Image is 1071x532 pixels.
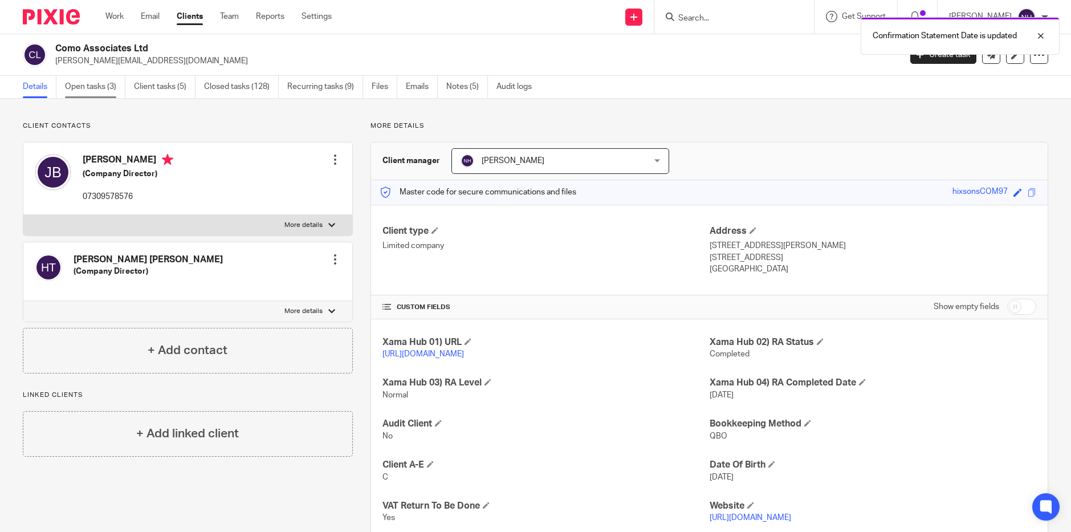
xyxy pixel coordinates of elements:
[461,154,474,168] img: svg%3E
[382,514,395,522] span: Yes
[873,30,1017,42] p: Confirmation Statement Date is updated
[148,342,227,359] h4: + Add contact
[220,11,239,22] a: Team
[105,11,124,22] a: Work
[382,155,440,166] h3: Client manager
[287,76,363,98] a: Recurring tasks (9)
[406,76,438,98] a: Emails
[382,336,709,348] h4: Xama Hub 01) URL
[710,263,1036,275] p: [GEOGRAPHIC_DATA]
[382,350,464,358] a: [URL][DOMAIN_NAME]
[382,391,408,399] span: Normal
[83,191,173,202] p: 07309578576
[934,301,999,312] label: Show empty fields
[382,377,709,389] h4: Xama Hub 03) RA Level
[65,76,125,98] a: Open tasks (3)
[382,240,709,251] p: Limited company
[710,391,734,399] span: [DATE]
[35,254,62,281] img: svg%3E
[710,500,1036,512] h4: Website
[23,121,353,131] p: Client contacts
[710,432,727,440] span: QBO
[382,225,709,237] h4: Client type
[382,432,393,440] span: No
[382,418,709,430] h4: Audit Client
[23,391,353,400] p: Linked clients
[136,425,239,442] h4: + Add linked client
[910,46,976,64] a: Create task
[482,157,544,165] span: [PERSON_NAME]
[710,473,734,481] span: [DATE]
[256,11,284,22] a: Reports
[1017,8,1036,26] img: svg%3E
[446,76,488,98] a: Notes (5)
[710,377,1036,389] h4: Xama Hub 04) RA Completed Date
[302,11,332,22] a: Settings
[74,254,223,266] h4: [PERSON_NAME] [PERSON_NAME]
[23,9,80,25] img: Pixie
[83,168,173,180] h5: (Company Director)
[284,221,323,230] p: More details
[284,307,323,316] p: More details
[370,121,1048,131] p: More details
[74,266,223,277] h5: (Company Director)
[177,11,203,22] a: Clients
[162,154,173,165] i: Primary
[23,43,47,67] img: svg%3E
[83,154,173,168] h4: [PERSON_NAME]
[382,459,709,471] h4: Client A-E
[23,76,56,98] a: Details
[382,303,709,312] h4: CUSTOM FIELDS
[710,514,791,522] a: [URL][DOMAIN_NAME]
[710,225,1036,237] h4: Address
[710,240,1036,251] p: [STREET_ADDRESS][PERSON_NAME]
[141,11,160,22] a: Email
[35,154,71,190] img: svg%3E
[134,76,196,98] a: Client tasks (5)
[55,43,726,55] h2: Como Associates Ltd
[372,76,397,98] a: Files
[952,186,1008,199] div: hixsonsCOM97
[382,473,388,481] span: C
[710,418,1036,430] h4: Bookkeeping Method
[382,500,709,512] h4: VAT Return To Be Done
[496,76,540,98] a: Audit logs
[710,336,1036,348] h4: Xama Hub 02) RA Status
[710,350,750,358] span: Completed
[380,186,576,198] p: Master code for secure communications and files
[204,76,279,98] a: Closed tasks (128)
[710,459,1036,471] h4: Date Of Birth
[710,252,1036,263] p: [STREET_ADDRESS]
[55,55,893,67] p: [PERSON_NAME][EMAIL_ADDRESS][DOMAIN_NAME]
